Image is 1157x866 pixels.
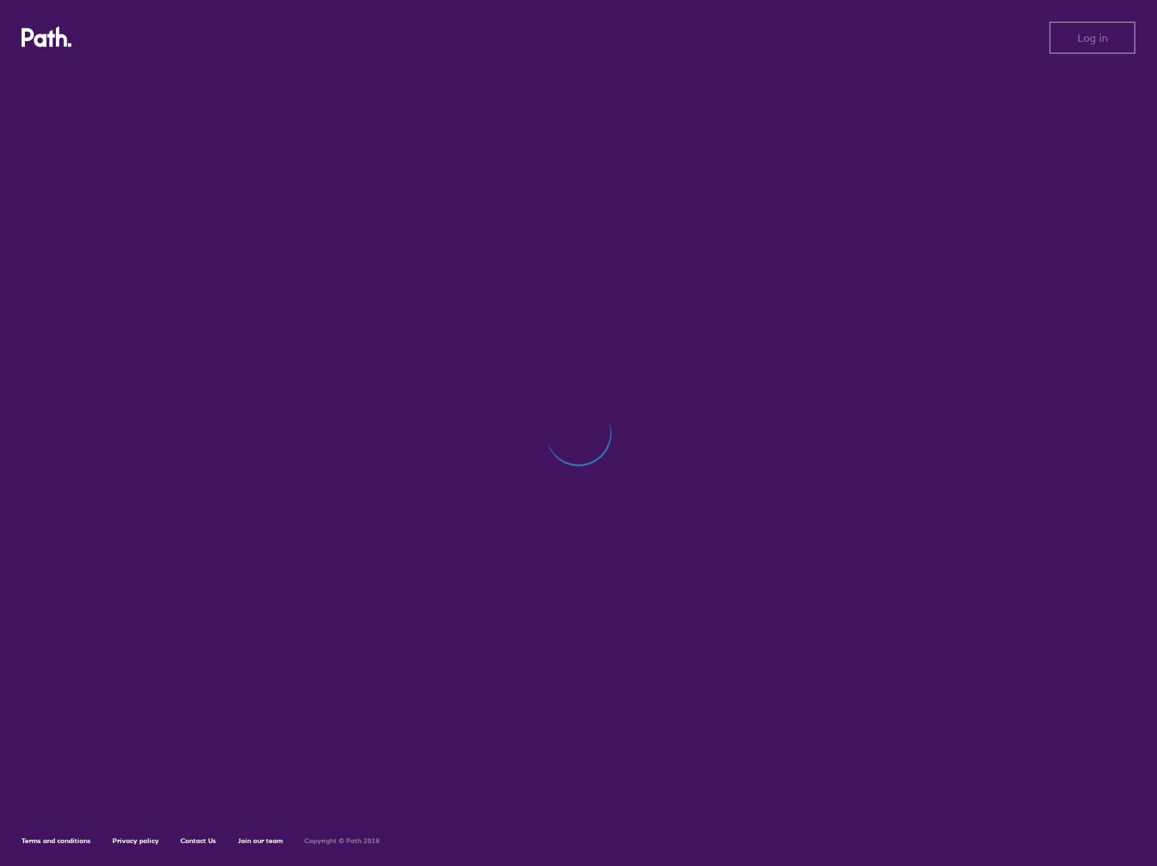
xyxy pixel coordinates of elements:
[304,837,380,845] h6: Copyright © Path 2018
[1049,22,1135,54] button: Log in
[1078,32,1108,44] span: Log in
[180,836,216,845] a: Contact Us
[112,836,159,845] a: Privacy policy
[22,836,91,845] a: Terms and conditions
[238,836,283,845] a: Join our team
